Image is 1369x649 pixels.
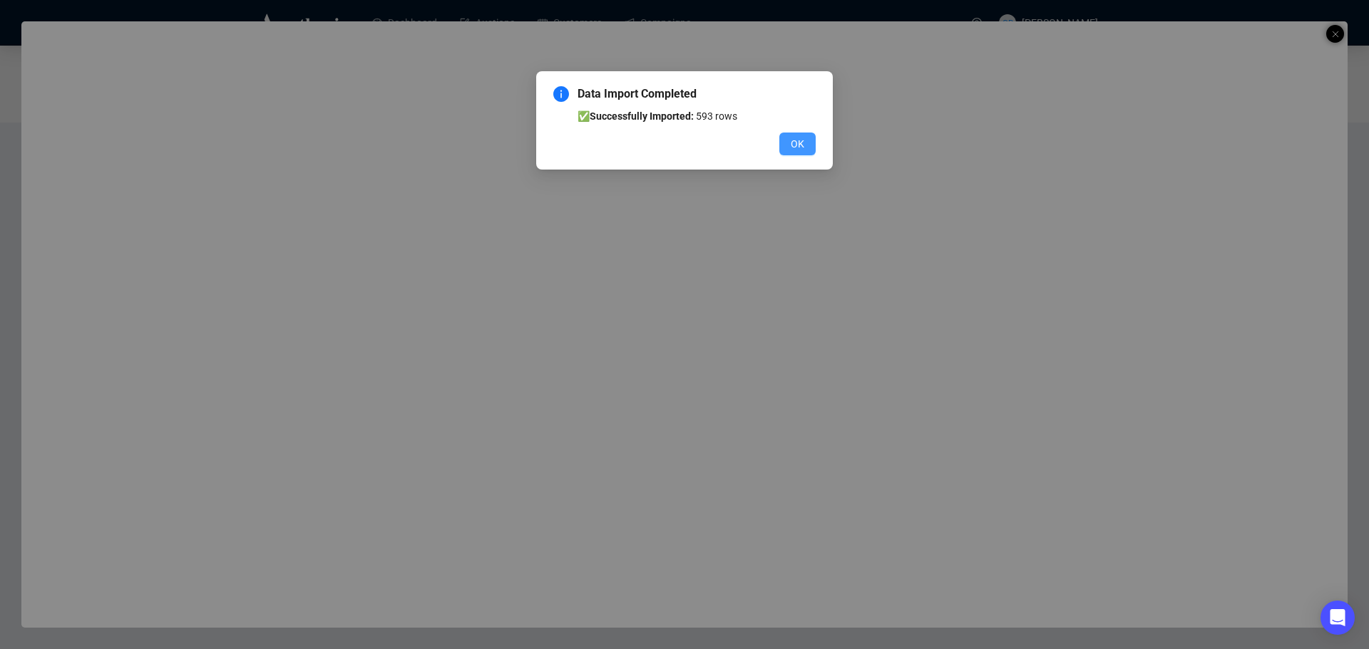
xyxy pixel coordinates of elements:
b: Successfully Imported: [590,110,694,122]
span: Data Import Completed [578,85,816,103]
span: OK [791,136,804,152]
div: Open Intercom Messenger [1321,601,1355,635]
button: OK [779,133,816,155]
li: ✅ 593 rows [578,108,816,124]
span: info-circle [553,86,569,102]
